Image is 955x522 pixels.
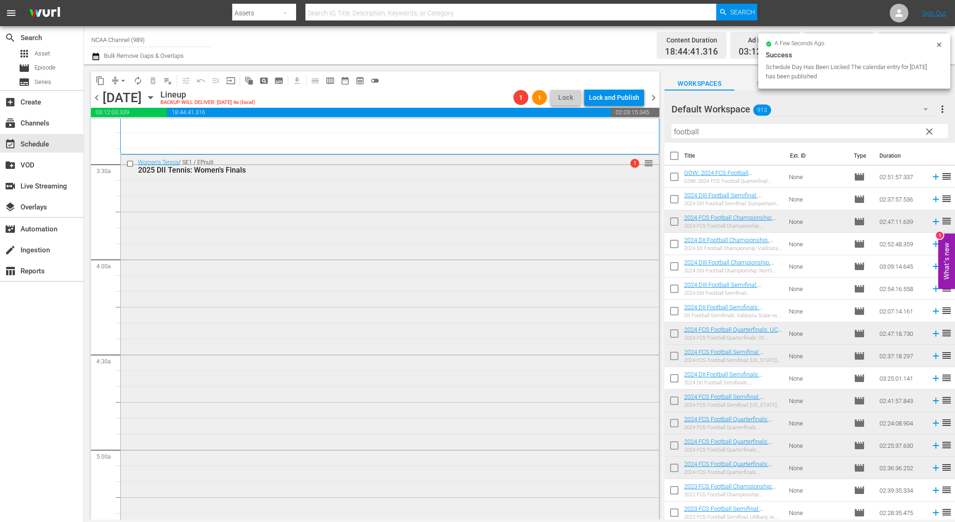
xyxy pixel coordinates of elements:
[924,126,935,137] span: clear
[684,483,776,497] a: 2023 FCS Football Championship: [US_STATE] State vs. [US_STATE]
[876,457,927,479] td: 02:36:36.252
[785,255,850,278] td: None
[664,78,734,90] span: Workspaces
[931,194,941,204] svg: Add to Schedule
[937,104,948,115] span: more_vert
[785,278,850,300] td: None
[684,447,782,453] div: 2024 FCS Football Quarterfinals: [US_STATE] State vs. Incarnate Word
[766,63,933,81] div: Schedule Day Has Been Locked The calendar entry for [DATE] has been published
[941,216,952,227] span: reorder
[684,143,784,169] th: Title
[684,393,771,414] a: 2024 FCS Football Semifinal: [US_STATE] State vs. [US_STATE][GEOGRAPHIC_DATA]
[876,345,927,367] td: 02:37:18.297
[259,76,269,85] span: pageview_outlined
[941,417,952,428] span: reorder
[684,326,782,340] a: 2024 FCS Football Quarterfinals: UC [PERSON_NAME] vs. [US_STATE]
[684,192,765,213] a: 2024 DIII Football Semifinal: Susquehanna vs. North Central ([GEOGRAPHIC_DATA])
[848,143,874,169] th: Type
[854,373,865,384] span: Episode
[931,396,941,406] svg: Add to Schedule
[854,350,865,362] span: Episode
[5,160,16,171] span: VOD
[936,231,943,239] div: 1
[785,367,850,390] td: None
[931,508,941,518] svg: Add to Schedule
[5,181,16,192] span: Live Streaming
[355,76,365,85] span: preview_outlined
[554,93,577,103] span: Lock
[854,194,865,205] span: Episode
[684,438,781,452] a: 2024 FCS Football Quarterfinals: [US_STATE] State vs. Incarnate Word
[5,118,16,129] span: Channels
[876,434,927,457] td: 02:25:37.630
[226,76,235,85] span: input
[931,328,941,339] svg: Add to Schedule
[876,233,927,255] td: 02:52:48.359
[874,143,930,169] th: Duration
[784,143,848,169] th: Ext. ID
[584,89,644,106] button: Lock and Publish
[921,124,936,139] button: clear
[684,245,782,251] div: 2024 DII Football Championship: Valdosta State vs. [PERSON_NAME] State
[35,49,50,58] span: Asset
[353,73,367,88] span: View Backup
[739,47,792,57] span: 03:12:03.339
[5,223,16,235] span: Automation
[684,290,782,296] div: 2024 DIII Football Semifinal: [PERSON_NAME] [PERSON_NAME] vs. [GEOGRAPHIC_DATA]
[785,166,850,188] td: None
[208,73,223,88] span: Fill episodes with ad slates
[35,63,55,72] span: Episode
[589,89,639,106] div: Lock and Publish
[684,281,775,302] a: 2024 DIII Football Semifinal: [PERSON_NAME] [PERSON_NAME] vs. [GEOGRAPHIC_DATA]
[5,265,16,277] span: Reports
[648,92,659,104] span: chevron_right
[131,73,145,88] span: Loop Content
[138,159,179,166] a: Women's Tennis
[931,418,941,428] svg: Add to Schedule
[138,159,607,174] div: / SE1 / EPnull:
[684,178,782,184] div: GOW: 2024 FCS Football Quarterfinal: [US_STATE] vs. UC [PERSON_NAME]
[785,457,850,479] td: None
[876,367,927,390] td: 03:25:01.141
[238,71,256,90] span: Refresh All Search Blocks
[941,439,952,451] span: reorder
[876,166,927,188] td: 02:51:57.337
[91,92,103,104] span: chevron_left
[854,283,865,294] span: Episode
[941,507,952,518] span: reorder
[854,328,865,339] span: Episode
[931,351,941,361] svg: Add to Schedule
[931,463,941,473] svg: Add to Schedule
[22,2,67,24] img: ans4CAIJ8jUAAAAAAAAAAAAAAAAAAAAAAAAgQb4GAAAAAAAAAAAAAAAAAAAAAAAAJMjXAAAAAAAAAAAAAAAAAAAAAAAAgAT5G...
[931,216,941,227] svg: Add to Schedule
[96,76,105,85] span: content_copy
[684,469,782,475] div: 2024 FCS Football Quarterfinals: [PERSON_NAME] vs. [US_STATE] State
[876,322,927,345] td: 02:47:18.730
[167,108,611,117] span: 18:44:41.316
[775,40,824,48] span: a few seconds ago
[941,395,952,406] span: reorder
[876,255,927,278] td: 03:09:14.645
[941,193,952,204] span: reorder
[931,440,941,451] svg: Add to Schedule
[513,94,528,101] span: 1
[730,4,755,21] span: Search
[684,237,778,258] a: 2024 DII Football Championship: Valdosta State vs. [PERSON_NAME] State
[876,210,927,233] td: 02:47:11.639
[160,100,255,106] div: BACKUP WILL DELIVER: [DATE] 4a (local)
[754,100,771,120] span: 913
[370,76,380,85] span: toggle_off
[931,261,941,271] svg: Add to Schedule
[876,479,927,501] td: 02:39:35.334
[5,32,16,43] span: Search
[160,90,255,100] div: Lineup
[931,284,941,294] svg: Add to Schedule
[684,460,772,481] a: 2024 FCS Football Quarterfinals: [PERSON_NAME] vs. [US_STATE] State
[684,505,763,519] a: 2023 FCS Football Semifinal: UAlbany vs. [US_STATE] State
[785,233,850,255] td: None
[532,94,547,101] span: 1
[931,172,941,182] svg: Add to Schedule
[734,78,804,90] span: Search
[93,73,108,88] span: Copy Lineup
[739,34,792,47] div: Ad Duration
